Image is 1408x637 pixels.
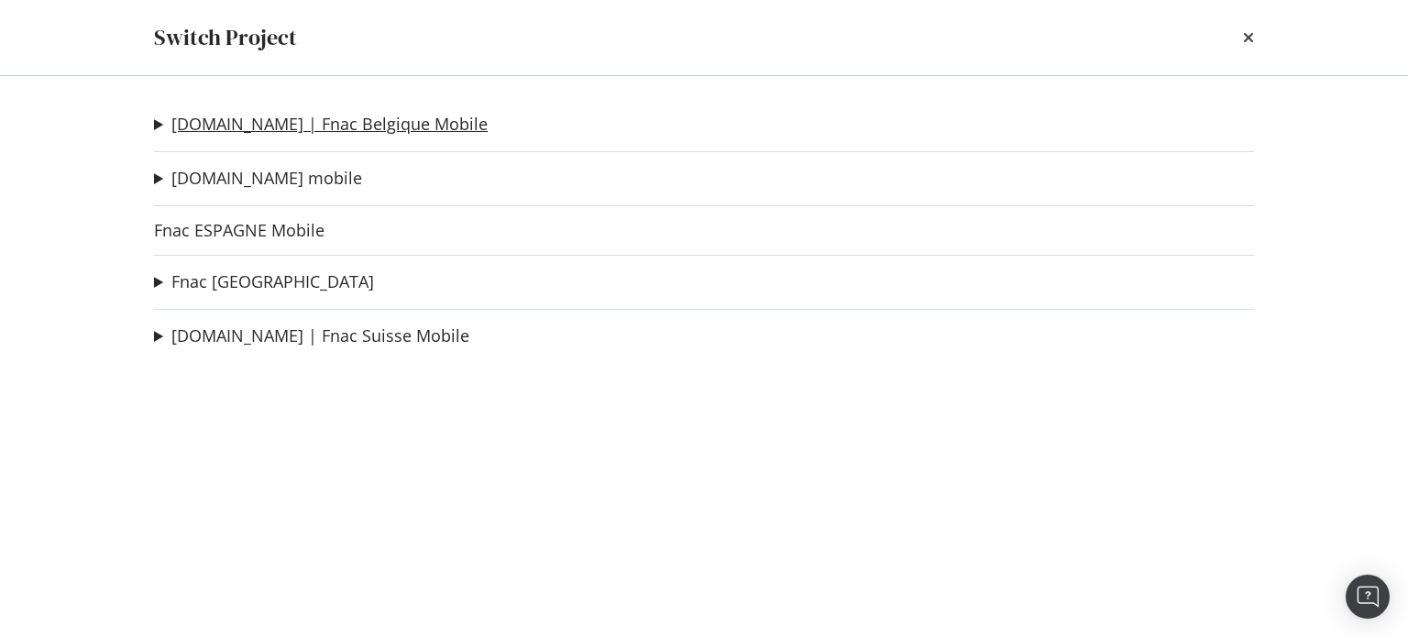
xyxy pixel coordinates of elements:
[154,270,374,294] summary: Fnac [GEOGRAPHIC_DATA]
[1243,22,1254,53] div: times
[171,326,469,346] a: [DOMAIN_NAME] | Fnac Suisse Mobile
[154,324,469,348] summary: [DOMAIN_NAME] | Fnac Suisse Mobile
[171,169,362,188] a: [DOMAIN_NAME] mobile
[1346,575,1390,619] div: Open Intercom Messenger
[154,167,362,191] summary: [DOMAIN_NAME] mobile
[154,113,488,137] summary: [DOMAIN_NAME] | Fnac Belgique Mobile
[154,221,324,240] a: Fnac ESPAGNE Mobile
[171,272,374,291] a: Fnac [GEOGRAPHIC_DATA]
[154,22,297,53] div: Switch Project
[171,115,488,134] a: [DOMAIN_NAME] | Fnac Belgique Mobile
